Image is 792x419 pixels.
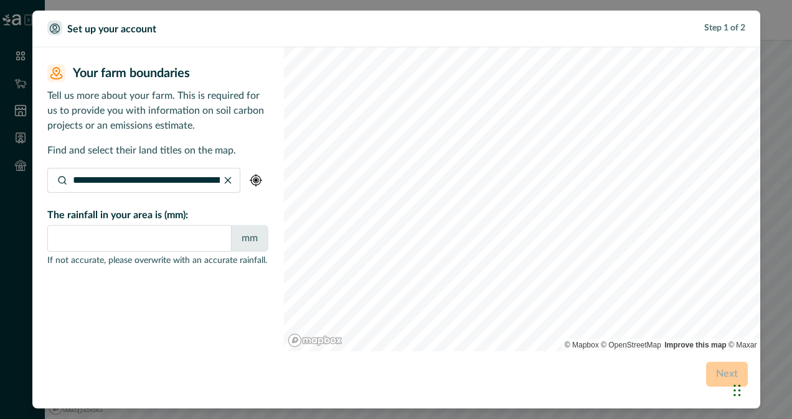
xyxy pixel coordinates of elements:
a: Maxar [728,341,757,349]
p: If not accurate, please overwrite with an accurate rainfall. [47,254,268,267]
img: gps-3587b8eb.png [250,174,262,186]
canvas: Map [284,47,760,351]
a: Mapbox logo [288,333,342,348]
div: mm [231,225,268,252]
button: Next [706,362,748,387]
p: Tell us more about your farm. This is required for us to provide you with information on soil car... [47,88,268,133]
p: Step 1 of 2 [704,22,745,35]
p: Find and select their land titles on the map. [47,143,268,158]
iframe: Chat Widget [730,359,792,419]
div: Drag [733,372,741,409]
a: Mapbox [565,341,599,349]
a: OpenStreetMap [601,341,661,349]
p: The rainfall in your area is (mm): [47,208,268,223]
a: Map feedback [664,341,726,349]
p: Set up your account [67,22,156,37]
h2: Your farm boundaries [65,66,268,81]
